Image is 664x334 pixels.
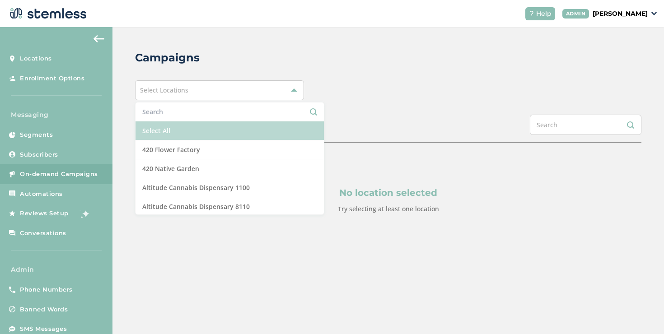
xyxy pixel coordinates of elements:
[75,204,94,223] img: glitter-stars-b7820f95.gif
[136,178,324,197] li: Altitude Cannabis Dispensary 1100
[20,325,67,334] span: SMS Messages
[619,291,664,334] iframe: Chat Widget
[7,5,87,23] img: logo-dark-0685b13c.svg
[593,9,648,19] p: [PERSON_NAME]
[136,140,324,159] li: 420 Flower Factory
[20,170,98,179] span: On-demand Campaigns
[178,186,598,199] p: No location selected
[94,35,104,42] img: icon-arrow-back-accent-c549486e.svg
[529,11,534,16] img: icon-help-white-03924b79.svg
[20,285,73,294] span: Phone Numbers
[20,54,52,63] span: Locations
[136,121,324,140] li: Select All
[142,107,317,116] input: Search
[20,190,63,199] span: Automations
[530,115,641,135] input: Search
[136,159,324,178] li: 420 Native Garden
[20,305,68,314] span: Banned Words
[338,204,439,213] label: Try selecting at least one location
[20,150,58,159] span: Subscribers
[20,229,66,238] span: Conversations
[20,74,84,83] span: Enrollment Options
[651,12,657,15] img: icon_down-arrow-small-66adaf34.svg
[135,50,200,66] h2: Campaigns
[20,130,53,139] span: Segments
[136,197,324,216] li: Altitude Cannabis Dispensary 8110
[140,86,188,94] span: Select Locations
[536,9,552,19] span: Help
[20,209,69,218] span: Reviews Setup
[562,9,589,19] div: ADMIN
